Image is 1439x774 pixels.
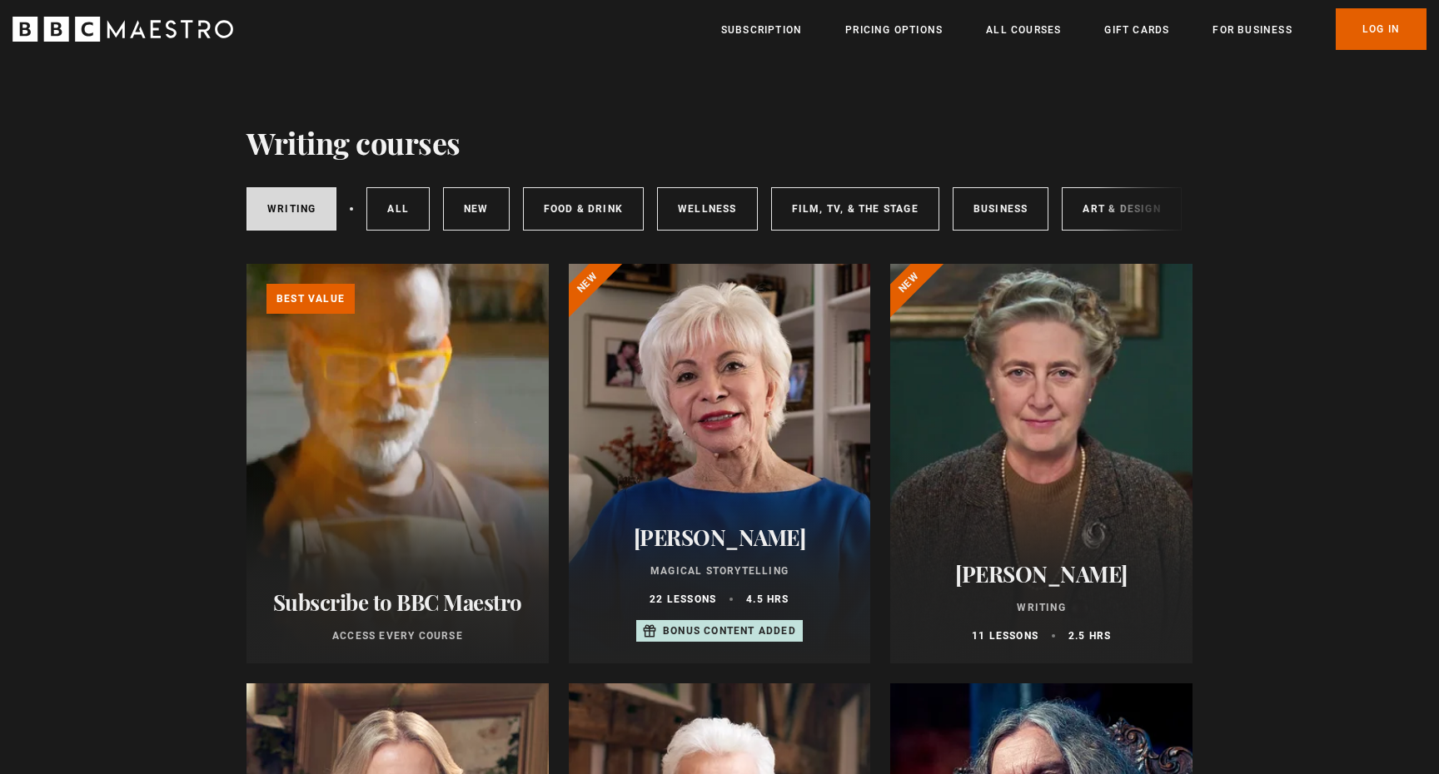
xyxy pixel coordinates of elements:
[721,22,802,38] a: Subscription
[1068,628,1111,643] p: 2.5 hrs
[589,563,851,578] p: Magical Storytelling
[366,187,430,231] a: All
[589,524,851,550] h2: [PERSON_NAME]
[246,187,336,231] a: Writing
[12,17,233,42] svg: BBC Maestro
[910,561,1173,587] h2: [PERSON_NAME]
[569,264,871,663] a: [PERSON_NAME] Magical Storytelling 22 lessons 4.5 hrs Bonus content added New
[986,22,1061,38] a: All Courses
[890,264,1193,663] a: [PERSON_NAME] Writing 11 lessons 2.5 hrs New
[1104,22,1169,38] a: Gift Cards
[650,592,716,607] p: 22 lessons
[246,125,461,160] h1: Writing courses
[657,187,758,231] a: Wellness
[721,8,1427,50] nav: Primary
[1336,8,1427,50] a: Log In
[953,187,1049,231] a: Business
[523,187,644,231] a: Food & Drink
[266,284,355,314] p: Best value
[771,187,939,231] a: Film, TV, & The Stage
[845,22,943,38] a: Pricing Options
[663,623,796,638] p: Bonus content added
[910,600,1173,615] p: Writing
[1062,187,1181,231] a: Art & Design
[746,592,789,607] p: 4.5 hrs
[1212,22,1292,38] a: For business
[972,628,1038,643] p: 11 lessons
[443,187,510,231] a: New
